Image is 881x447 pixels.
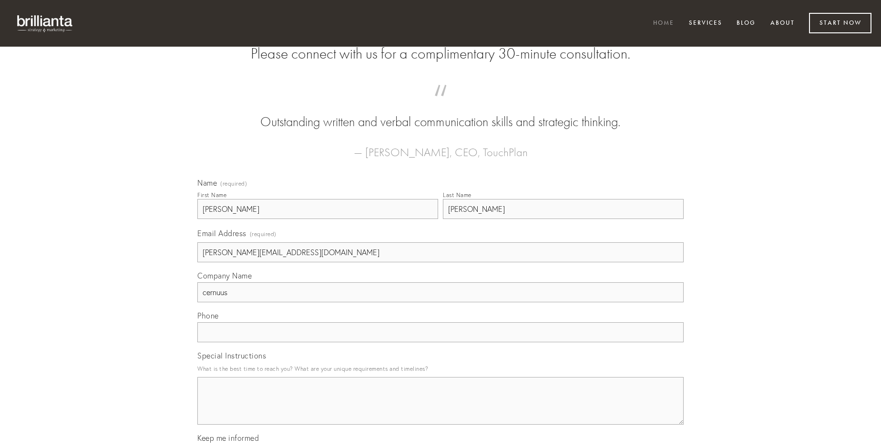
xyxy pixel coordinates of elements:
[764,16,801,31] a: About
[197,178,217,188] span: Name
[197,351,266,360] span: Special Instructions
[647,16,680,31] a: Home
[197,433,259,443] span: Keep me informed
[197,45,684,63] h2: Please connect with us for a complimentary 30-minute consultation.
[197,191,226,199] div: First Name
[443,191,471,199] div: Last Name
[213,94,668,131] blockquote: Outstanding written and verbal communication skills and strategic thinking.
[197,311,219,320] span: Phone
[213,94,668,113] span: “
[809,13,871,33] a: Start Now
[220,181,247,187] span: (required)
[197,362,684,375] p: What is the best time to reach you? What are your unique requirements and timelines?
[10,10,81,37] img: brillianta - research, strategy, marketing
[730,16,762,31] a: Blog
[197,228,246,238] span: Email Address
[683,16,728,31] a: Services
[197,271,252,280] span: Company Name
[213,131,668,162] figcaption: — [PERSON_NAME], CEO, TouchPlan
[250,228,277,240] span: (required)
